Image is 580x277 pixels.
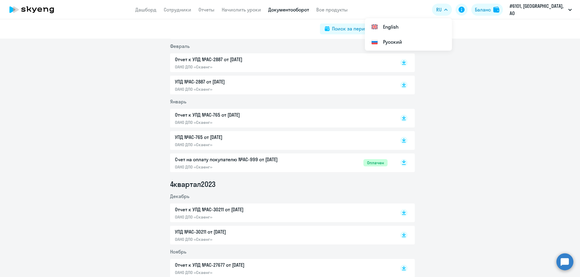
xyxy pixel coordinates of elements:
a: Отчеты [198,7,214,13]
a: Документооборот [268,7,309,13]
p: Отчет к УПД №AC-765 от [DATE] [175,111,302,118]
p: ОАНО ДПО «Скаенг» [175,237,302,242]
a: Отчет к УПД №AC-30211 от [DATE]ОАНО ДПО «Скаенг» [175,206,388,220]
button: Балансbalance [471,4,503,16]
a: Сотрудники [164,7,191,13]
a: УПД №AC-2887 от [DATE]ОАНО ДПО «Скаенг» [175,78,388,92]
p: УПД №AC-765 от [DATE] [175,134,302,141]
p: ОАНО ДПО «Скаенг» [175,214,302,220]
button: #6101, [GEOGRAPHIC_DATA], АО [507,2,575,17]
p: Отчет к УПД №AC-2887 от [DATE] [175,56,302,63]
p: УПД №AC-2887 от [DATE] [175,78,302,85]
p: Счет на оплату покупателю №AC-999 от [DATE] [175,156,302,163]
a: Счет на оплату покупателю №AC-999 от [DATE]ОАНО ДПО «Скаенг»Оплачен [175,156,388,170]
p: ОАНО ДПО «Скаенг» [175,87,302,92]
span: RU [436,6,442,13]
img: balance [493,7,499,13]
a: Дашборд [135,7,156,13]
a: Отчет к УПД №AC-2887 от [DATE]ОАНО ДПО «Скаенг» [175,56,388,70]
span: Оплачен [363,159,388,166]
p: УПД №AC-30211 от [DATE] [175,228,302,235]
a: Отчет к УПД №AC-27677 от [DATE]ОАНО ДПО «Скаенг» [175,261,388,275]
p: ОАНО ДПО «Скаенг» [175,120,302,125]
a: УПД №AC-30211 от [DATE]ОАНО ДПО «Скаенг» [175,228,388,242]
a: Все продукты [316,7,348,13]
p: #6101, [GEOGRAPHIC_DATA], АО [510,2,566,17]
img: Русский [371,38,378,46]
p: Отчет к УПД №AC-30211 от [DATE] [175,206,302,213]
span: Февраль [170,43,190,49]
p: Отчет к УПД №AC-27677 от [DATE] [175,261,302,269]
img: English [371,23,378,30]
p: ОАНО ДПО «Скаенг» [175,270,302,275]
p: ОАНО ДПО «Скаенг» [175,64,302,70]
span: Январь [170,99,186,105]
a: Отчет к УПД №AC-765 от [DATE]ОАНО ДПО «Скаенг» [175,111,388,125]
p: ОАНО ДПО «Скаенг» [175,142,302,147]
a: УПД №AC-765 от [DATE]ОАНО ДПО «Скаенг» [175,134,388,147]
div: Поиск за период [332,25,371,32]
span: Ноябрь [170,249,186,255]
ul: RU [365,18,452,51]
li: 4 квартал 2023 [170,179,415,189]
a: Начислить уроки [222,7,261,13]
span: Декабрь [170,193,189,199]
p: ОАНО ДПО «Скаенг» [175,164,302,170]
button: RU [432,4,452,16]
button: Поиск за период [320,24,375,34]
div: Баланс [475,6,491,13]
